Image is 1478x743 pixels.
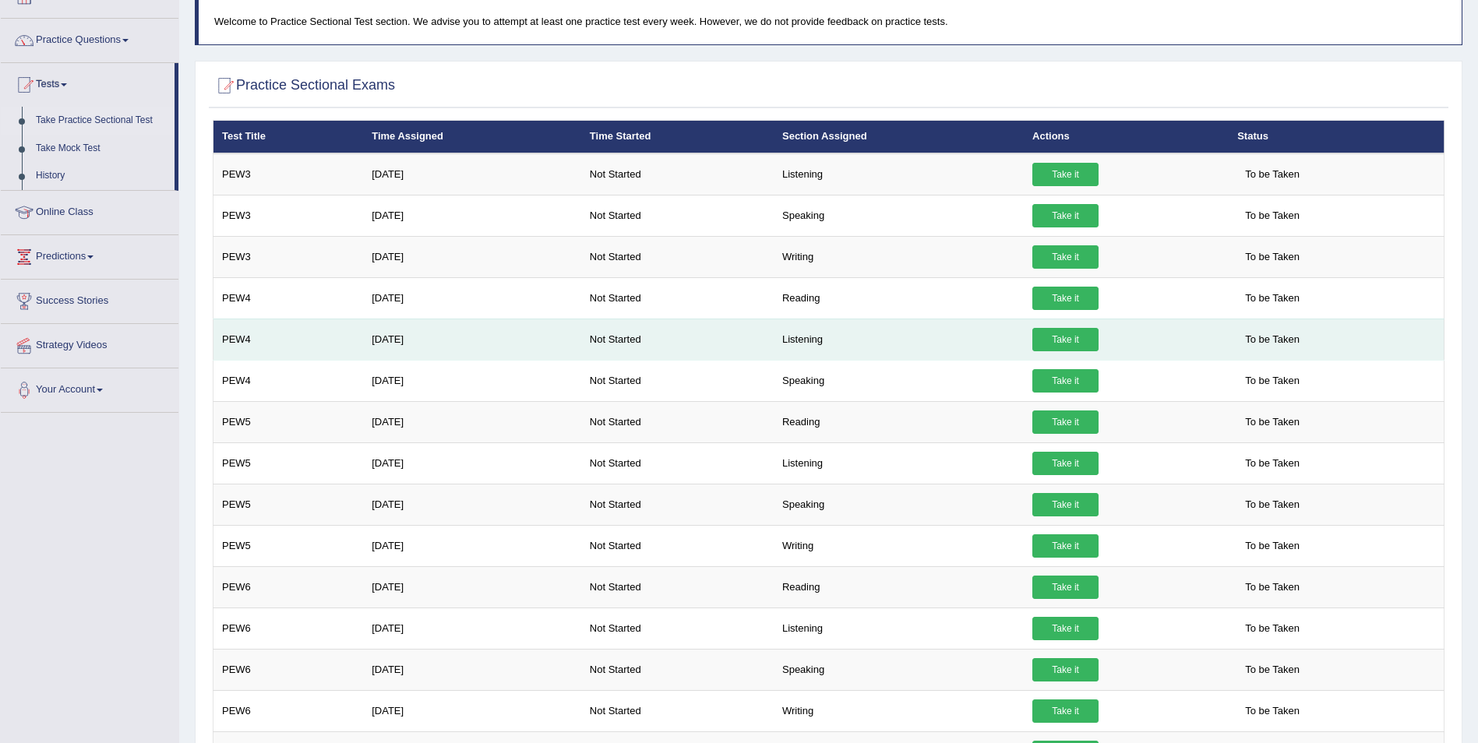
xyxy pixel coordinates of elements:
[1024,121,1229,153] th: Actions
[1032,493,1099,516] a: Take it
[213,195,364,236] td: PEW3
[1229,121,1444,153] th: Status
[1237,452,1307,475] span: To be Taken
[1,235,178,274] a: Predictions
[363,525,581,566] td: [DATE]
[1237,163,1307,186] span: To be Taken
[213,153,364,195] td: PEW3
[213,649,364,690] td: PEW6
[774,360,1024,401] td: Speaking
[1237,328,1307,351] span: To be Taken
[774,153,1024,195] td: Listening
[1032,534,1099,558] a: Take it
[363,360,581,401] td: [DATE]
[213,74,395,97] h2: Practice Sectional Exams
[774,401,1024,442] td: Reading
[363,277,581,319] td: [DATE]
[363,484,581,525] td: [DATE]
[774,690,1024,731] td: Writing
[774,442,1024,484] td: Listening
[1032,287,1099,310] a: Take it
[363,442,581,484] td: [DATE]
[1237,699,1307,723] span: To be Taken
[581,277,774,319] td: Not Started
[1032,576,1099,599] a: Take it
[581,442,774,484] td: Not Started
[581,195,774,236] td: Not Started
[774,236,1024,277] td: Writing
[1237,534,1307,558] span: To be Taken
[1032,204,1099,227] a: Take it
[363,236,581,277] td: [DATE]
[363,319,581,360] td: [DATE]
[363,401,581,442] td: [DATE]
[213,121,364,153] th: Test Title
[363,607,581,649] td: [DATE]
[581,525,774,566] td: Not Started
[213,566,364,607] td: PEW6
[1032,163,1099,186] a: Take it
[774,607,1024,649] td: Listening
[29,162,175,190] a: History
[1237,658,1307,681] span: To be Taken
[774,121,1024,153] th: Section Assigned
[774,649,1024,690] td: Speaking
[213,319,364,360] td: PEW4
[363,649,581,690] td: [DATE]
[1,191,178,230] a: Online Class
[213,607,364,649] td: PEW6
[581,121,774,153] th: Time Started
[774,484,1024,525] td: Speaking
[1,280,178,319] a: Success Stories
[213,401,364,442] td: PEW5
[1032,410,1099,434] a: Take it
[213,690,364,731] td: PEW6
[213,277,364,319] td: PEW4
[363,690,581,731] td: [DATE]
[581,153,774,195] td: Not Started
[1237,287,1307,310] span: To be Taken
[213,442,364,484] td: PEW5
[1237,410,1307,434] span: To be Taken
[774,277,1024,319] td: Reading
[1032,245,1099,269] a: Take it
[581,484,774,525] td: Not Started
[1032,699,1099,723] a: Take it
[213,525,364,566] td: PEW5
[1,324,178,363] a: Strategy Videos
[581,607,774,649] td: Not Started
[214,14,1446,29] p: Welcome to Practice Sectional Test section. We advise you to attempt at least one practice test e...
[1237,493,1307,516] span: To be Taken
[213,484,364,525] td: PEW5
[213,360,364,401] td: PEW4
[581,566,774,607] td: Not Started
[1032,369,1099,393] a: Take it
[581,690,774,731] td: Not Started
[1032,452,1099,475] a: Take it
[1,368,178,407] a: Your Account
[1032,617,1099,640] a: Take it
[363,566,581,607] td: [DATE]
[1237,369,1307,393] span: To be Taken
[581,236,774,277] td: Not Started
[1,19,178,58] a: Practice Questions
[1,63,175,102] a: Tests
[29,107,175,135] a: Take Practice Sectional Test
[363,121,581,153] th: Time Assigned
[774,195,1024,236] td: Speaking
[581,360,774,401] td: Not Started
[29,135,175,163] a: Take Mock Test
[581,319,774,360] td: Not Started
[363,195,581,236] td: [DATE]
[1237,204,1307,227] span: To be Taken
[581,401,774,442] td: Not Started
[1237,617,1307,640] span: To be Taken
[1237,245,1307,269] span: To be Taken
[774,566,1024,607] td: Reading
[1237,576,1307,599] span: To be Taken
[1032,658,1099,681] a: Take it
[774,525,1024,566] td: Writing
[363,153,581,195] td: [DATE]
[774,319,1024,360] td: Listening
[581,649,774,690] td: Not Started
